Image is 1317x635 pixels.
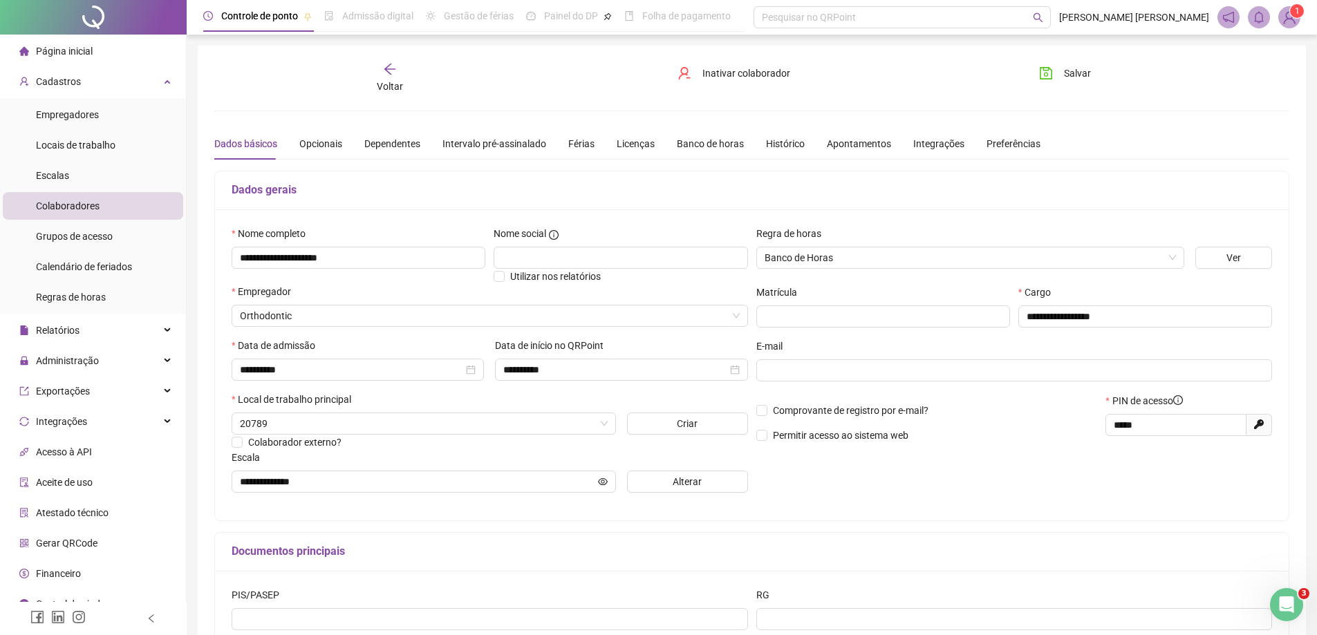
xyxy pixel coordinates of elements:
span: dashboard [526,11,536,21]
span: Acesso à API [36,446,92,457]
div: Férias [568,136,595,151]
button: Criar [627,413,748,435]
span: Colaboradores [36,200,100,211]
sup: Atualize o seu contato no menu Meus Dados [1290,4,1304,18]
span: pushpin [303,12,312,21]
img: 37765 [1279,7,1300,28]
span: Painel do DP [544,10,598,21]
button: Salvar [1029,62,1101,84]
span: save [1039,66,1053,80]
span: Regras de horas [36,292,106,303]
span: search [1033,12,1043,23]
span: Voltar [377,81,403,92]
span: Orthodontic [240,305,740,326]
span: 1 [1295,6,1300,16]
span: Central de ajuda [36,598,106,609]
div: Histórico [766,136,805,151]
label: Data de início no QRPoint [495,338,613,353]
button: Inativar colaborador [667,62,801,84]
label: E-mail [756,339,792,354]
span: api [19,447,29,457]
div: Banco de horas [677,136,744,151]
div: Preferências [987,136,1040,151]
span: Permitir acesso ao sistema web [773,430,908,441]
span: Banco de Horas [765,247,1176,268]
span: user-delete [678,66,691,80]
span: Gestão de férias [444,10,514,21]
span: Empregadores [36,109,99,120]
span: home [19,46,29,56]
span: clock-circle [203,11,213,21]
span: Gerar QRCode [36,538,97,549]
span: Admissão digital [342,10,413,21]
span: Alterar [673,474,702,489]
span: Nome social [494,226,546,241]
span: book [624,11,634,21]
span: Calendário de feriados [36,261,132,272]
span: instagram [72,610,86,624]
span: 20789 [240,413,608,434]
div: Opcionais [299,136,342,151]
span: facebook [30,610,44,624]
span: info-circle [549,230,559,240]
span: Administração [36,355,99,366]
span: Aceite de uso [36,477,93,488]
span: pushpin [604,12,612,21]
span: Criar [677,416,698,431]
span: qrcode [19,538,29,548]
span: Grupos de acesso [36,231,113,242]
span: Cadastros [36,76,81,87]
iframe: Intercom live chat [1270,588,1303,621]
span: audit [19,477,29,487]
span: left [147,614,156,623]
label: Local de trabalho principal [232,392,360,407]
button: Ver [1195,247,1272,269]
label: Empregador [232,284,300,299]
span: Financeiro [36,568,81,579]
label: Data de admissão [232,338,324,353]
span: eye [598,477,608,486]
span: Folha de pagamento [642,10,731,21]
span: file [19,325,29,335]
span: 3 [1298,588,1309,599]
h5: Documentos principais [232,543,1272,560]
span: Ver [1226,250,1241,265]
span: Escalas [36,170,69,181]
span: export [19,386,29,396]
span: info-circle [19,599,29,609]
div: Dependentes [364,136,420,151]
h5: Dados gerais [232,182,1272,198]
div: Apontamentos [827,136,891,151]
span: Locais de trabalho [36,140,115,151]
label: RG [756,587,778,603]
span: Exportações [36,386,90,397]
label: Cargo [1018,285,1060,300]
span: Utilizar nos relatórios [510,271,601,282]
span: bell [1253,11,1265,23]
div: Licenças [617,136,655,151]
span: solution [19,508,29,518]
span: Integrações [36,416,87,427]
span: sync [19,417,29,426]
span: user-add [19,77,29,86]
span: [PERSON_NAME] [PERSON_NAME] [1059,10,1209,25]
label: Regra de horas [756,226,830,241]
div: Integrações [913,136,964,151]
span: Atestado técnico [36,507,109,518]
span: arrow-left [383,62,397,76]
div: Intervalo pré-assinalado [442,136,546,151]
span: Colaborador externo? [248,437,342,448]
span: file-done [324,11,334,21]
span: dollar [19,569,29,578]
span: PIN de acesso [1112,393,1183,408]
div: Dados básicos [214,136,277,151]
label: Escala [232,450,269,465]
span: linkedin [51,610,65,624]
span: Comprovante de registro por e-mail? [773,405,928,416]
label: Matrícula [756,285,806,300]
span: Salvar [1064,66,1091,81]
span: Controle de ponto [221,10,298,21]
span: Relatórios [36,325,80,336]
label: PIS/PASEP [232,587,288,603]
label: Nome completo [232,226,315,241]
